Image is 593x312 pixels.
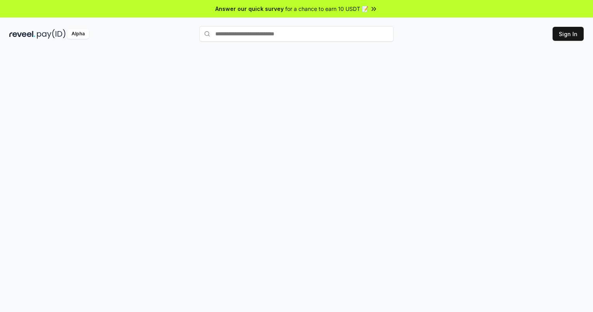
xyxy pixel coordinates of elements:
span: for a chance to earn 10 USDT 📝 [285,5,368,13]
button: Sign In [553,27,584,41]
div: Alpha [67,29,89,39]
span: Answer our quick survey [215,5,284,13]
img: pay_id [37,29,66,39]
img: reveel_dark [9,29,35,39]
